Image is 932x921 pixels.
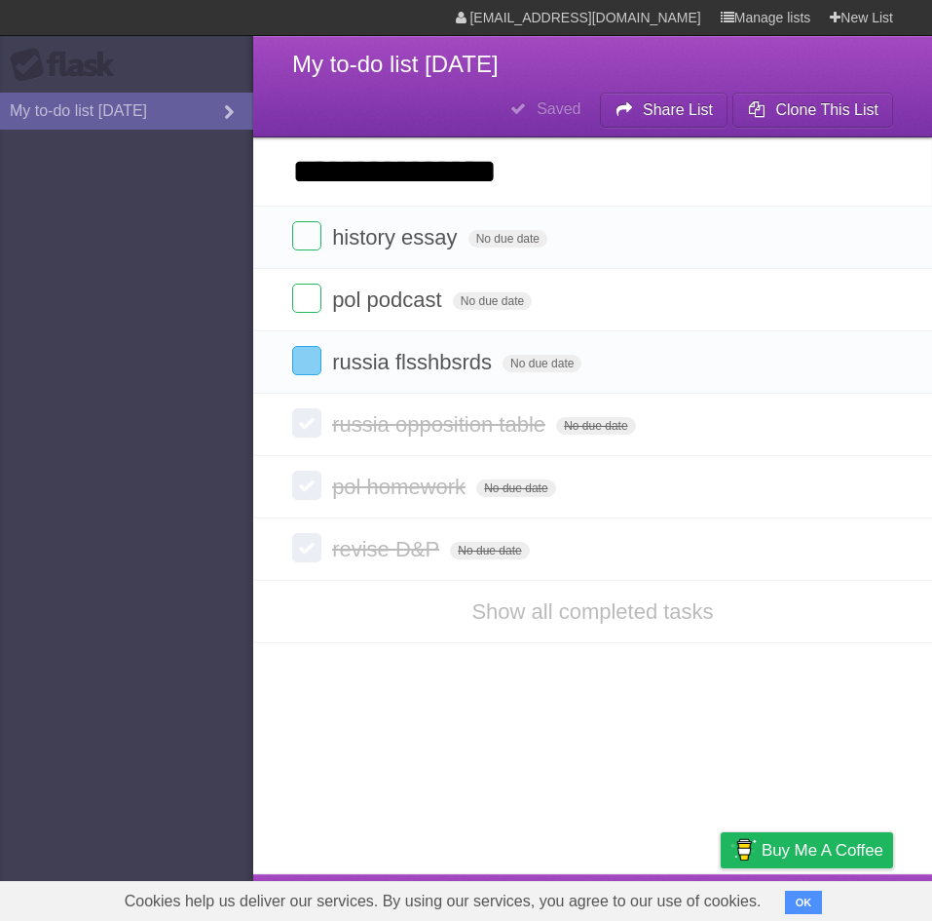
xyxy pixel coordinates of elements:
[730,833,757,866] img: Buy me a coffee
[643,101,713,118] b: Share List
[332,475,470,499] span: pol homework
[721,832,893,868] a: Buy me a coffee
[471,599,713,624] a: Show all completed tasks
[600,93,728,128] button: Share List
[292,471,321,500] label: Done
[526,879,605,916] a: Developers
[453,292,532,310] span: No due date
[292,346,321,375] label: Done
[292,284,321,313] label: Done
[332,537,444,561] span: revise D&P
[450,542,529,559] span: No due date
[775,101,878,118] b: Clone This List
[629,879,672,916] a: Terms
[695,879,746,916] a: Privacy
[105,882,781,921] span: Cookies help us deliver our services. By using our services, you agree to our use of cookies.
[762,833,883,867] span: Buy me a coffee
[292,221,321,250] label: Done
[332,225,462,249] span: history essay
[292,51,499,77] span: My to-do list [DATE]
[732,93,893,128] button: Clone This List
[332,288,447,312] span: pol podcast
[785,891,823,914] button: OK
[476,480,555,497] span: No due date
[332,350,497,374] span: russia flsshbsrds
[332,412,550,437] span: russia opposition table
[292,408,321,438] label: Done
[468,230,547,248] span: No due date
[462,879,503,916] a: About
[10,48,127,83] div: Flask
[556,417,635,435] span: No due date
[770,879,893,916] a: Suggest a feature
[503,355,581,372] span: No due date
[537,100,580,117] b: Saved
[292,533,321,562] label: Done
